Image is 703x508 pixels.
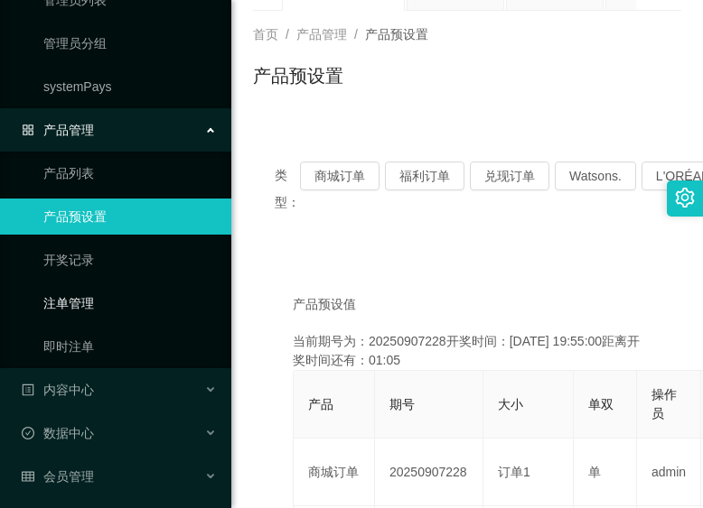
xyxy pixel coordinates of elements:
a: 产品列表 [43,155,217,191]
span: 产品管理 [296,27,347,42]
span: 期号 [389,397,415,411]
span: 类型： [275,162,300,216]
span: 内容中心 [22,383,94,397]
h1: 产品预设置 [253,62,343,89]
a: 开奖记录 [43,242,217,278]
a: 注单管理 [43,285,217,321]
a: 管理员分组 [43,25,217,61]
button: Watsons. [555,162,636,190]
span: 首页 [253,27,278,42]
i: 图标: profile [22,383,34,396]
td: admin [637,439,701,506]
span: 订单1 [498,465,530,479]
span: 产品管理 [22,123,94,137]
i: 图标: check-circle-o [22,427,34,439]
span: 单双 [588,397,614,411]
span: 操作员 [651,387,677,420]
a: 即时注单 [43,328,217,365]
a: systemPays [43,69,217,105]
span: 产品预设值 [293,295,356,314]
span: 产品预设置 [365,27,428,42]
span: 会员管理 [22,469,94,484]
span: / [286,27,289,42]
i: 图标: setting [675,188,695,208]
td: 20250907228 [375,439,483,506]
i: 图标: appstore-o [22,124,34,136]
button: 福利订单 [385,162,464,190]
button: 商城订单 [300,162,380,190]
span: 大小 [498,397,523,411]
span: 产品 [308,397,333,411]
a: 产品预设置 [43,199,217,235]
span: / [354,27,358,42]
i: 图标: table [22,470,34,483]
span: 数据中心 [22,426,94,440]
span: 单 [588,465,601,479]
div: 当前期号为：20250907228开奖时间：[DATE] 19:55:00距离开奖时间还有：01:05 [293,332,642,370]
button: 兑现订单 [470,162,549,190]
td: 商城订单 [294,439,375,506]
